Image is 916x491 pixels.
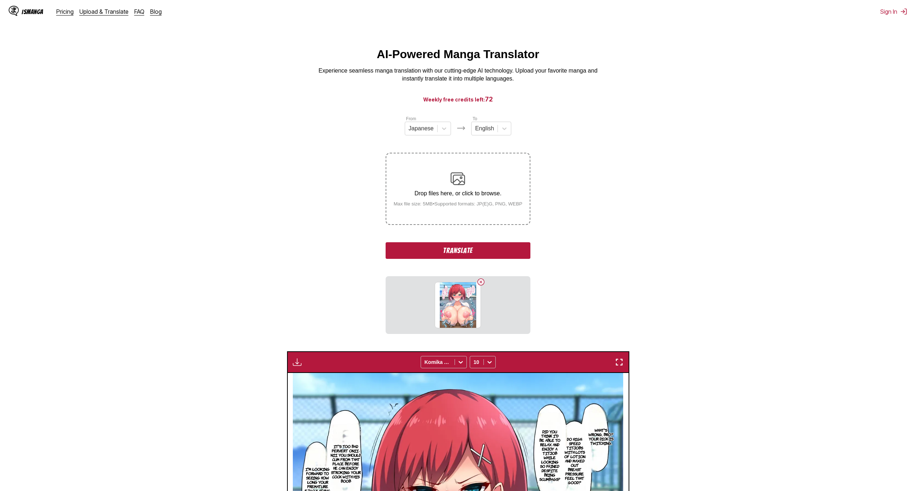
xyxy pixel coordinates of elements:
[900,8,907,15] img: Sign out
[79,8,129,15] a: Upload & Translate
[586,426,617,447] p: What's wrong, bro? Your dick is twitching.
[293,358,301,366] img: Download translated images
[17,95,899,104] h3: Weekly free credits left:
[477,278,485,286] button: Delete image
[388,190,528,197] p: Drop files here, or click to browse.
[22,8,43,15] div: IsManga
[388,201,528,207] small: Max file size: 5MB • Supported formats: JP(E)G, PNG, WEBP
[615,358,624,366] img: Enter fullscreen
[377,48,539,61] h1: AI-Powered Manga Translator
[56,8,74,15] a: Pricing
[329,443,363,485] p: It's too bad. Pervert onii-nii, you should cum from that place before he can enjoy stroking your ...
[563,435,587,486] p: Do high-speed titjobs with lots of lotion and maxed out breast pressure feel that good?
[880,8,907,15] button: Sign In
[473,116,477,121] label: To
[485,95,493,103] span: 72
[150,8,162,15] a: Blog
[457,124,465,132] img: Languages icon
[9,6,56,17] a: IsManga LogoIsManga
[538,428,562,483] p: Did you think I'd be able to relax and enjoy a titjob while looking so pained despite being scumb...
[134,8,144,15] a: FAQ
[406,116,416,121] label: From
[9,6,19,16] img: IsManga Logo
[314,67,603,83] p: Experience seamless manga translation with our cutting-edge AI technology. Upload your favorite m...
[386,242,530,259] button: Translate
